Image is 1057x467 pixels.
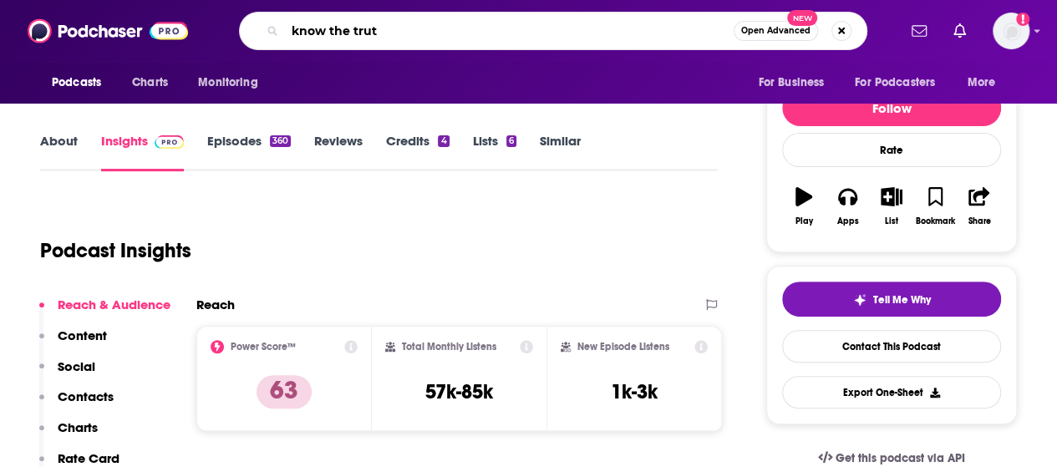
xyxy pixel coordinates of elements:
h2: Power Score™ [231,341,296,353]
a: Reviews [314,133,363,171]
div: Apps [837,216,859,226]
p: Content [58,327,107,343]
span: Charts [132,71,168,94]
img: Podchaser Pro [155,135,184,149]
span: More [968,71,996,94]
button: List [870,176,913,236]
div: Share [968,216,990,226]
span: For Podcasters [855,71,935,94]
button: Share [958,176,1001,236]
button: open menu [40,67,123,99]
button: Show profile menu [993,13,1029,49]
h2: Reach [196,297,235,312]
div: List [885,216,898,226]
span: Get this podcast via API [836,451,965,465]
button: open menu [844,67,959,99]
span: Tell Me Why [873,293,931,307]
a: Show notifications dropdown [947,17,973,45]
button: Open AdvancedNew [734,21,818,41]
p: Charts [58,419,98,435]
a: Similar [540,133,581,171]
button: open menu [186,67,279,99]
a: Credits4 [386,133,449,171]
span: Logged in as WPubPR1 [993,13,1029,49]
div: Bookmark [916,216,955,226]
p: 63 [257,375,312,409]
a: Charts [121,67,178,99]
span: Open Advanced [741,27,811,35]
button: Follow [782,89,1001,126]
div: 4 [438,135,449,147]
button: tell me why sparkleTell Me Why [782,282,1001,317]
div: Rate [782,133,1001,167]
button: open menu [956,67,1017,99]
h2: Total Monthly Listens [402,341,496,353]
a: Show notifications dropdown [905,17,933,45]
h3: 1k-3k [611,379,658,404]
button: Contacts [39,388,114,419]
div: 6 [506,135,516,147]
span: Monitoring [198,71,257,94]
button: Play [782,176,826,236]
svg: Add a profile image [1016,13,1029,26]
span: New [787,10,817,26]
img: tell me why sparkle [853,293,866,307]
div: Play [795,216,813,226]
input: Search podcasts, credits, & more... [285,18,734,44]
a: Lists6 [473,133,516,171]
button: Content [39,327,107,358]
img: User Profile [993,13,1029,49]
button: Reach & Audience [39,297,170,327]
p: Social [58,358,95,374]
img: Podchaser - Follow, Share and Rate Podcasts [28,15,188,47]
a: Contact This Podcast [782,330,1001,363]
span: For Business [758,71,824,94]
button: Charts [39,419,98,450]
button: Social [39,358,95,389]
a: Episodes360 [207,133,291,171]
button: Apps [826,176,869,236]
button: Bookmark [913,176,957,236]
p: Reach & Audience [58,297,170,312]
div: Search podcasts, credits, & more... [239,12,867,50]
h1: Podcast Insights [40,238,191,263]
h2: New Episode Listens [577,341,669,353]
button: open menu [746,67,845,99]
p: Rate Card [58,450,119,466]
button: Export One-Sheet [782,376,1001,409]
a: About [40,133,78,171]
p: Contacts [58,388,114,404]
span: Podcasts [52,71,101,94]
div: 360 [270,135,291,147]
h3: 57k-85k [425,379,493,404]
a: InsightsPodchaser Pro [101,133,184,171]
